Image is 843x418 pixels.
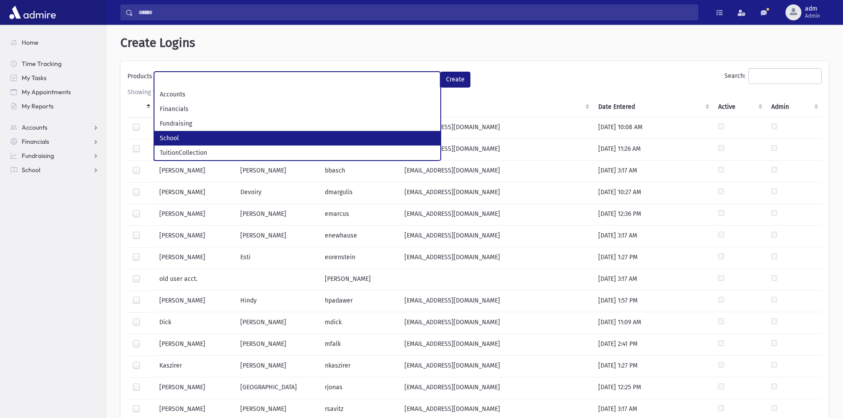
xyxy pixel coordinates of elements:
[724,68,822,84] label: Search:
[154,377,235,399] td: [PERSON_NAME]
[235,247,319,269] td: Esti
[593,139,713,161] td: [DATE] 11:26 AM
[399,377,593,399] td: [EMAIL_ADDRESS][DOMAIN_NAME]
[4,85,106,99] a: My Appointments
[593,161,713,182] td: [DATE] 3:17 AM
[154,312,235,334] td: Dick
[399,334,593,356] td: [EMAIL_ADDRESS][DOMAIN_NAME]
[593,334,713,356] td: [DATE] 2:41 PM
[593,204,713,226] td: [DATE] 12:36 PM
[133,4,698,20] input: Search
[319,377,399,399] td: rjonas
[4,35,106,50] a: Home
[4,149,106,163] a: Fundraising
[154,291,235,312] td: [PERSON_NAME]
[4,71,106,85] a: My Tasks
[399,312,593,334] td: [EMAIL_ADDRESS][DOMAIN_NAME]
[22,166,40,174] span: School
[319,269,399,291] td: [PERSON_NAME]
[399,247,593,269] td: [EMAIL_ADDRESS][DOMAIN_NAME]
[319,312,399,334] td: mdick
[593,377,713,399] td: [DATE] 12:25 PM
[22,123,47,131] span: Accounts
[154,334,235,356] td: [PERSON_NAME]
[593,291,713,312] td: [DATE] 1:57 PM
[766,97,822,117] th: Admin : activate to sort column ascending
[4,99,106,113] a: My Reports
[4,120,106,134] a: Accounts
[593,226,713,247] td: [DATE] 3:17 AM
[154,247,235,269] td: [PERSON_NAME]
[22,38,38,46] span: Home
[154,226,235,247] td: [PERSON_NAME]
[7,4,58,21] img: AdmirePro
[154,182,235,204] td: [PERSON_NAME]
[399,182,593,204] td: [EMAIL_ADDRESS][DOMAIN_NAME]
[235,291,319,312] td: Hindy
[154,87,440,102] li: Accounts
[399,226,593,247] td: [EMAIL_ADDRESS][DOMAIN_NAME]
[22,88,71,96] span: My Appointments
[4,134,106,149] a: Financials
[440,72,470,88] button: Create
[593,182,713,204] td: [DATE] 10:27 AM
[4,57,106,71] a: Time Tracking
[805,12,820,19] span: Admin
[127,88,822,97] div: Showing 1 to 23 of 23 entries
[22,74,46,82] span: My Tasks
[593,97,713,117] th: Date Entered : activate to sort column ascending
[154,356,235,377] td: Kaszirer
[127,72,154,84] label: Products
[748,68,822,84] input: Search:
[319,356,399,377] td: nkaszirer
[4,163,106,177] a: School
[319,334,399,356] td: mfalk
[593,356,713,377] td: [DATE] 1:27 PM
[399,291,593,312] td: [EMAIL_ADDRESS][DOMAIN_NAME]
[399,161,593,182] td: [EMAIL_ADDRESS][DOMAIN_NAME]
[319,204,399,226] td: emarcus
[235,334,319,356] td: [PERSON_NAME]
[120,35,829,50] h1: Create Logins
[593,117,713,139] td: [DATE] 10:08 AM
[154,131,440,146] li: School
[154,204,235,226] td: [PERSON_NAME]
[235,204,319,226] td: [PERSON_NAME]
[593,269,713,291] td: [DATE] 3:17 AM
[319,247,399,269] td: eorenstein
[154,116,440,131] li: Fundraising
[22,152,54,160] span: Fundraising
[154,102,440,116] li: Financials
[713,97,766,117] th: Active : activate to sort column ascending
[399,117,593,139] td: [EMAIL_ADDRESS][DOMAIN_NAME]
[22,138,49,146] span: Financials
[154,146,440,160] li: TuitionCollection
[235,161,319,182] td: [PERSON_NAME]
[805,5,820,12] span: adm
[127,97,154,117] th: : activate to sort column descending
[399,97,593,117] th: EMail : activate to sort column ascending
[399,356,593,377] td: [EMAIL_ADDRESS][DOMAIN_NAME]
[319,291,399,312] td: hpadawer
[235,377,319,399] td: [GEOGRAPHIC_DATA]
[154,161,235,182] td: [PERSON_NAME]
[593,312,713,334] td: [DATE] 11:09 AM
[399,139,593,161] td: [EMAIL_ADDRESS][DOMAIN_NAME]
[235,312,319,334] td: [PERSON_NAME]
[235,356,319,377] td: [PERSON_NAME]
[319,161,399,182] td: bbasch
[319,182,399,204] td: dmargulis
[399,204,593,226] td: [EMAIL_ADDRESS][DOMAIN_NAME]
[22,102,54,110] span: My Reports
[593,247,713,269] td: [DATE] 1:27 PM
[235,226,319,247] td: [PERSON_NAME]
[154,269,235,291] td: old user acct.
[22,60,62,68] span: Time Tracking
[319,226,399,247] td: enewhause
[235,182,319,204] td: Devoiry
